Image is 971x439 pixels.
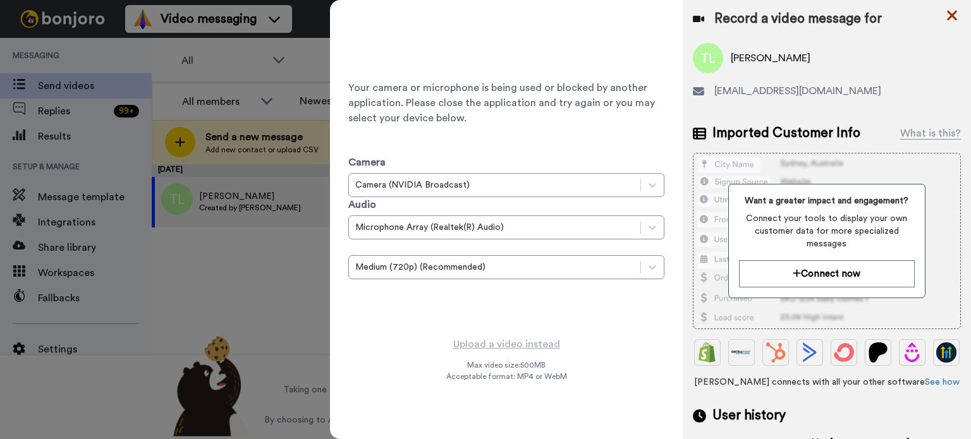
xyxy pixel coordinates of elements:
[800,342,820,363] img: ActiveCampaign
[467,360,546,370] span: Max video size: 500 MB
[739,195,915,207] span: Want a greater impact and engagement?
[739,260,915,287] button: Connect now
[900,126,961,141] div: What is this?
[731,342,752,363] img: Ontraport
[693,376,961,388] span: [PERSON_NAME] connects with all your other software
[868,342,888,363] img: Patreon
[348,197,376,212] label: Audio
[902,342,922,363] img: Drip
[936,342,956,363] img: GoHighLevel
[712,124,860,143] span: Imported Customer Info
[449,336,564,352] button: Upload a video instead
[714,83,881,99] span: [EMAIL_ADDRESS][DOMAIN_NAME]
[834,342,854,363] img: ConvertKit
[446,371,567,382] span: Acceptable format: MP4 or WebM
[348,80,664,126] span: Your camera or microphone is being used or blocked by another application. Please close the appli...
[712,406,786,425] span: User history
[739,212,915,250] span: Connect your tools to display your own customer data for more specialized messages
[348,155,386,170] label: Camera
[355,221,634,234] div: Microphone Array (Realtek(R) Audio)
[697,342,718,363] img: Shopify
[925,378,960,387] a: See how
[355,179,634,191] div: Camera (NVIDIA Broadcast)
[348,239,377,252] label: Quality
[766,342,786,363] img: Hubspot
[355,261,634,274] div: Medium (720p) (Recommended)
